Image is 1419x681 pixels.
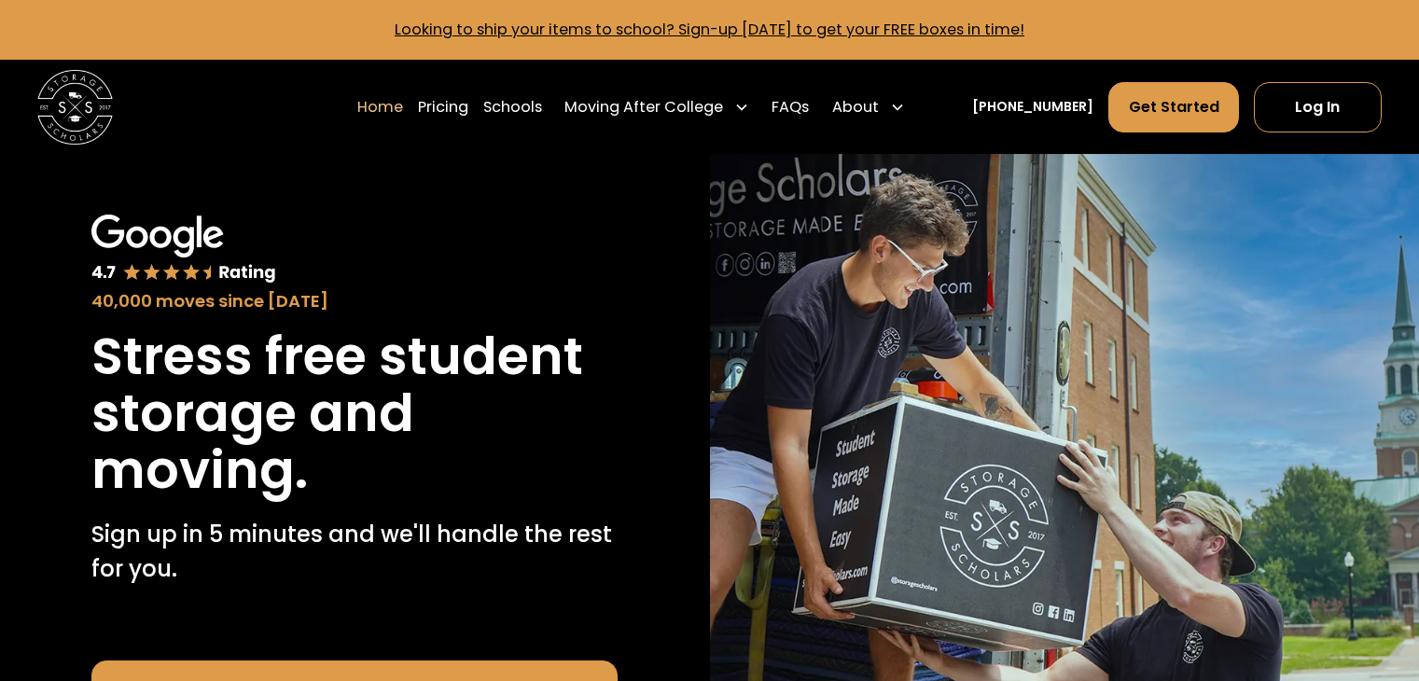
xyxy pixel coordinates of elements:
[91,328,618,499] h1: Stress free student storage and moving.
[832,96,879,118] div: About
[772,81,809,133] a: FAQs
[37,70,113,146] a: home
[483,81,542,133] a: Schools
[825,81,912,133] div: About
[418,81,468,133] a: Pricing
[395,19,1024,40] a: Looking to ship your items to school? Sign-up [DATE] to get your FREE boxes in time!
[357,81,403,133] a: Home
[564,96,723,118] div: Moving After College
[91,288,618,313] div: 40,000 moves since [DATE]
[1108,82,1238,132] a: Get Started
[91,518,618,586] p: Sign up in 5 minutes and we'll handle the rest for you.
[557,81,757,133] div: Moving After College
[972,97,1093,117] a: [PHONE_NUMBER]
[37,70,113,146] img: Storage Scholars main logo
[91,215,275,285] img: Google 4.7 star rating
[1254,82,1382,132] a: Log In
